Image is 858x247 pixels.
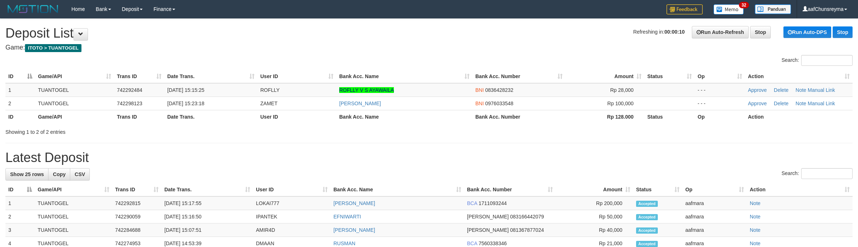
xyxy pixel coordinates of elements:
a: CSV [70,168,90,180]
th: Game/API: activate to sort column ascending [35,70,114,83]
span: Show 25 rows [10,171,44,177]
th: Bank Acc. Name [336,110,472,123]
span: 742292484 [117,87,142,93]
th: Op [695,110,745,123]
span: Accepted [636,214,658,220]
td: - - - [695,97,745,110]
span: Copy 083166442079 to clipboard [510,214,544,220]
span: BCA [467,200,477,206]
img: Button%20Memo.svg [714,4,744,14]
th: Action: activate to sort column ascending [747,183,853,196]
span: Rp 28,000 [610,87,634,93]
a: Approve [748,101,767,106]
span: Copy [53,171,66,177]
td: 1 [5,196,35,210]
th: Op: activate to sort column ascending [695,70,745,83]
span: [PERSON_NAME] [467,214,509,220]
th: Op: activate to sort column ascending [682,183,747,196]
a: Stop [750,26,771,38]
td: TUANTOGEL [35,83,114,97]
input: Search: [801,55,853,66]
strong: 00:00:10 [664,29,685,35]
td: IPANTEK [253,210,331,223]
th: Game/API [35,110,114,123]
th: Status [644,110,695,123]
th: ID: activate to sort column descending [5,70,35,83]
span: BNI [475,87,484,93]
td: TUANTOGEL [35,196,112,210]
td: [DATE] 15:17:55 [161,196,253,210]
td: TUANTOGEL [35,97,114,110]
a: [PERSON_NAME] [333,200,375,206]
td: aafmara [682,196,747,210]
span: Copy 081367877024 to clipboard [510,227,544,233]
th: Bank Acc. Name: activate to sort column ascending [336,70,472,83]
th: ID [5,110,35,123]
td: TUANTOGEL [35,223,112,237]
td: LOKAI777 [253,196,331,210]
span: Refreshing in: [633,29,685,35]
span: Copy 1711093244 to clipboard [479,200,507,206]
a: Manual Link [808,87,835,93]
span: Accepted [636,241,658,247]
th: User ID: activate to sort column ascending [257,70,336,83]
span: Copy 0976033548 to clipboard [485,101,513,106]
span: ZAMET [260,101,277,106]
a: Run Auto-DPS [783,26,831,38]
td: AMIR4D [253,223,331,237]
img: Feedback.jpg [666,4,703,14]
td: Rp 200,000 [556,196,633,210]
a: [PERSON_NAME] [333,227,375,233]
th: Trans ID [114,110,164,123]
span: Accepted [636,227,658,234]
h1: Deposit List [5,26,853,41]
a: RUSMAN [333,240,356,246]
td: 2 [5,97,35,110]
img: MOTION_logo.png [5,4,60,14]
a: Approve [748,87,767,93]
label: Search: [782,55,853,66]
th: Date Trans. [164,110,257,123]
th: Trans ID: activate to sort column ascending [112,183,161,196]
td: - - - [695,83,745,97]
a: Show 25 rows [5,168,49,180]
td: aafmara [682,223,747,237]
span: Copy 0836428232 to clipboard [485,87,513,93]
th: Bank Acc. Number: activate to sort column ascending [464,183,556,196]
th: Rp 128.000 [565,110,644,123]
th: Date Trans.: activate to sort column ascending [161,183,253,196]
a: Delete [774,101,788,106]
span: ITOTO > TUANTOGEL [25,44,81,52]
h1: Latest Deposit [5,150,853,165]
img: panduan.png [755,4,791,14]
td: 3 [5,223,35,237]
span: Copy 7560338346 to clipboard [479,240,507,246]
span: ROFLLY [260,87,279,93]
a: Manual Link [808,101,835,106]
td: 742290059 [112,210,161,223]
a: Copy [48,168,70,180]
span: [PERSON_NAME] [467,227,509,233]
td: TUANTOGEL [35,210,112,223]
a: Note [750,240,761,246]
a: ROFLLY V S AYAWAILA [339,87,394,93]
td: [DATE] 15:16:50 [161,210,253,223]
th: Trans ID: activate to sort column ascending [114,70,164,83]
span: Accepted [636,201,658,207]
input: Search: [801,168,853,179]
a: Note [796,87,807,93]
th: Bank Acc. Number [472,110,565,123]
td: 742292815 [112,196,161,210]
span: [DATE] 15:15:25 [167,87,204,93]
th: Bank Acc. Name: activate to sort column ascending [331,183,464,196]
th: Action [745,110,853,123]
a: Note [796,101,807,106]
a: EFNIWARTI [333,214,361,220]
td: 742284688 [112,223,161,237]
td: 1 [5,83,35,97]
td: Rp 40,000 [556,223,633,237]
span: CSV [75,171,85,177]
label: Search: [782,168,853,179]
span: [DATE] 15:23:18 [167,101,204,106]
th: User ID: activate to sort column ascending [253,183,331,196]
